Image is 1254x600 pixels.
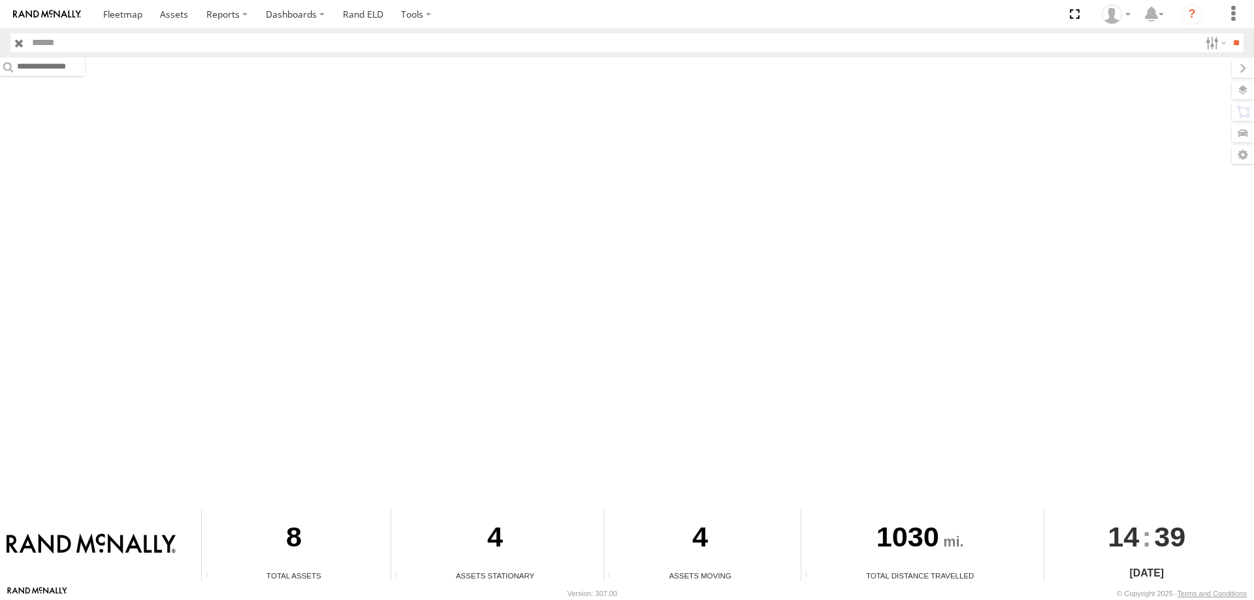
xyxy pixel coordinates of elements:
div: © Copyright 2025 - [1117,590,1247,597]
div: : [1044,509,1249,565]
div: Version: 307.00 [568,590,617,597]
div: Total distance travelled by all assets within specified date range and applied filters [801,571,821,581]
div: Total number of assets current stationary. [391,571,411,581]
div: Chase Tanke [1097,5,1135,24]
label: Map Settings [1232,146,1254,164]
div: 1030 [801,509,1039,570]
a: Terms and Conditions [1178,590,1247,597]
div: 8 [202,509,386,570]
label: Search Filter Options [1200,33,1229,52]
div: Total number of assets current in transit. [604,571,624,581]
div: Total Assets [202,570,386,581]
div: Assets Moving [604,570,796,581]
img: rand-logo.svg [13,10,81,19]
div: Total Distance Travelled [801,570,1039,581]
div: Total number of Enabled Assets [202,571,221,581]
span: 39 [1154,509,1185,565]
img: Rand McNally [7,533,176,556]
div: 4 [391,509,599,570]
div: 4 [604,509,796,570]
span: 14 [1108,509,1139,565]
div: [DATE] [1044,565,1249,581]
div: Assets Stationary [391,570,599,581]
i: ? [1182,4,1202,25]
a: Visit our Website [7,587,67,600]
